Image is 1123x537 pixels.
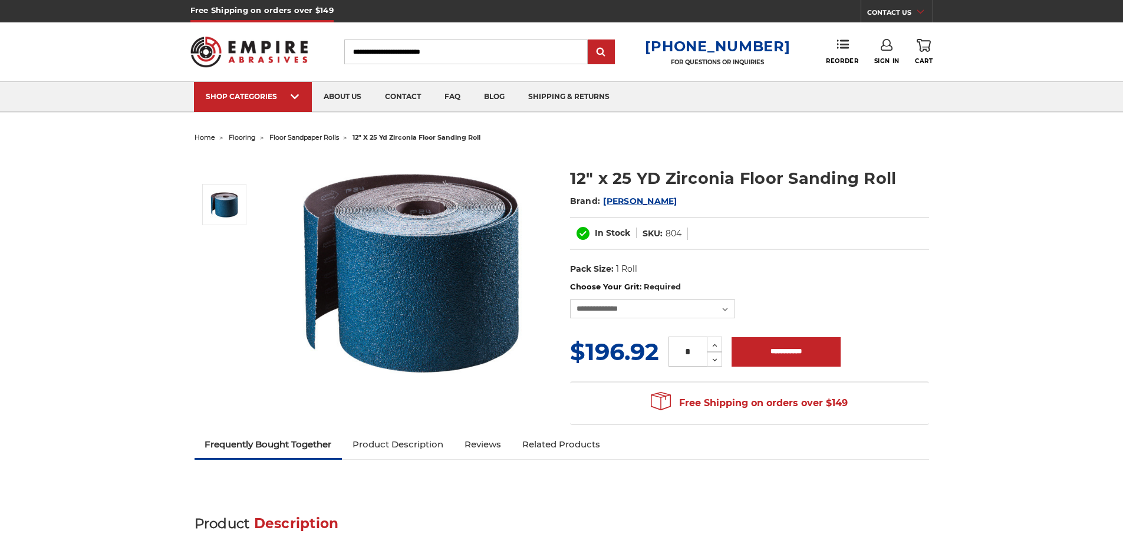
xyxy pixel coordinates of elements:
[454,431,512,457] a: Reviews
[874,57,900,65] span: Sign In
[645,38,790,55] a: [PHONE_NUMBER]
[570,263,614,275] dt: Pack Size:
[570,196,601,206] span: Brand:
[312,82,373,112] a: about us
[516,82,621,112] a: shipping & returns
[373,82,433,112] a: contact
[616,263,637,275] dd: 1 Roll
[595,228,630,238] span: In Stock
[645,58,790,66] p: FOR QUESTIONS OR INQUIRIES
[254,515,339,532] span: Description
[295,154,531,388] img: Zirconia 12" x 25 YD Floor Sanding Roll
[915,39,933,65] a: Cart
[915,57,933,65] span: Cart
[603,196,677,206] a: [PERSON_NAME]
[206,92,300,101] div: SHOP CATEGORIES
[651,391,848,415] span: Free Shipping on orders over $149
[190,29,308,75] img: Empire Abrasives
[867,6,933,22] a: CONTACT US
[195,515,250,532] span: Product
[512,431,611,457] a: Related Products
[590,41,613,64] input: Submit
[570,337,659,366] span: $196.92
[210,190,239,219] img: Zirconia 12" x 25 YD Floor Sanding Roll
[342,431,454,457] a: Product Description
[195,431,343,457] a: Frequently Bought Together
[433,82,472,112] a: faq
[570,167,929,190] h1: 12" x 25 YD Zirconia Floor Sanding Roll
[269,133,339,141] a: floor sandpaper rolls
[644,282,681,291] small: Required
[643,228,663,240] dt: SKU:
[353,133,480,141] span: 12" x 25 yd zirconia floor sanding roll
[229,133,256,141] a: flooring
[570,281,929,293] label: Choose Your Grit:
[826,57,858,65] span: Reorder
[472,82,516,112] a: blog
[666,228,681,240] dd: 804
[826,39,858,64] a: Reorder
[195,133,215,141] a: home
